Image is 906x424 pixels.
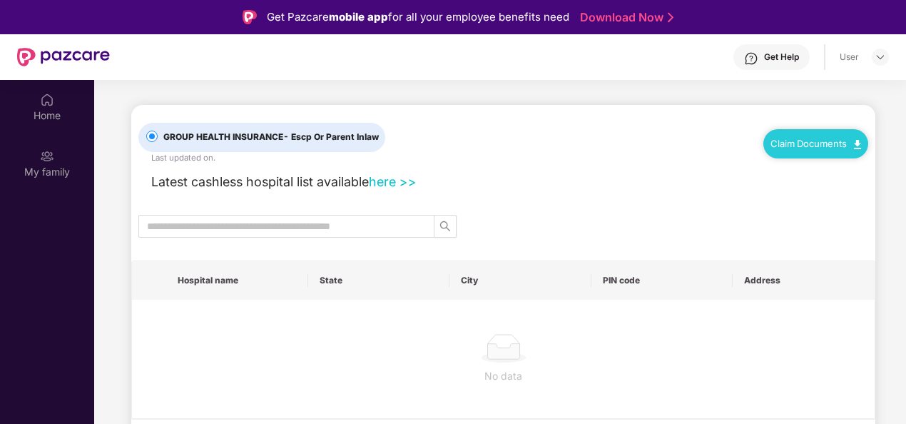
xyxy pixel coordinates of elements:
[369,174,417,189] a: here >>
[668,10,673,25] img: Stroke
[875,51,886,63] img: svg+xml;base64,PHN2ZyBpZD0iRHJvcGRvd24tMzJ4MzIiIHhtbG5zPSJodHRwOi8vd3d3LnczLm9yZy8yMDAwL3N2ZyIgd2...
[151,152,215,165] div: Last updated on .
[434,221,456,232] span: search
[283,131,379,142] span: - Escp Or Parent Inlaw
[40,149,54,163] img: svg+xml;base64,PHN2ZyB3aWR0aD0iMjAiIGhlaWdodD0iMjAiIHZpZXdCb3g9IjAgMCAyMCAyMCIgZmlsbD0ibm9uZSIgeG...
[308,261,450,300] th: State
[40,93,54,107] img: svg+xml;base64,PHN2ZyBpZD0iSG9tZSIgeG1sbnM9Imh0dHA6Ly93d3cudzMub3JnLzIwMDAvc3ZnIiB3aWR0aD0iMjAiIG...
[840,51,859,63] div: User
[151,174,369,189] span: Latest cashless hospital list available
[764,51,799,63] div: Get Help
[733,261,875,300] th: Address
[243,10,257,24] img: Logo
[744,51,758,66] img: svg+xml;base64,PHN2ZyBpZD0iSGVscC0zMngzMiIgeG1sbnM9Imh0dHA6Ly93d3cudzMub3JnLzIwMDAvc3ZnIiB3aWR0aD...
[267,9,569,26] div: Get Pazcare for all your employee benefits need
[143,368,863,384] div: No data
[17,48,110,66] img: New Pazcare Logo
[591,261,733,300] th: PIN code
[580,10,669,25] a: Download Now
[158,131,385,144] span: GROUP HEALTH INSURANCE
[744,275,863,286] span: Address
[854,140,861,149] img: svg+xml;base64,PHN2ZyB4bWxucz0iaHR0cDovL3d3dy53My5vcmcvMjAwMC9zdmciIHdpZHRoPSIxMC40IiBoZWlnaHQ9Ij...
[449,261,591,300] th: City
[770,138,861,149] a: Claim Documents
[434,215,457,238] button: search
[166,261,308,300] th: Hospital name
[178,275,297,286] span: Hospital name
[329,10,388,24] strong: mobile app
